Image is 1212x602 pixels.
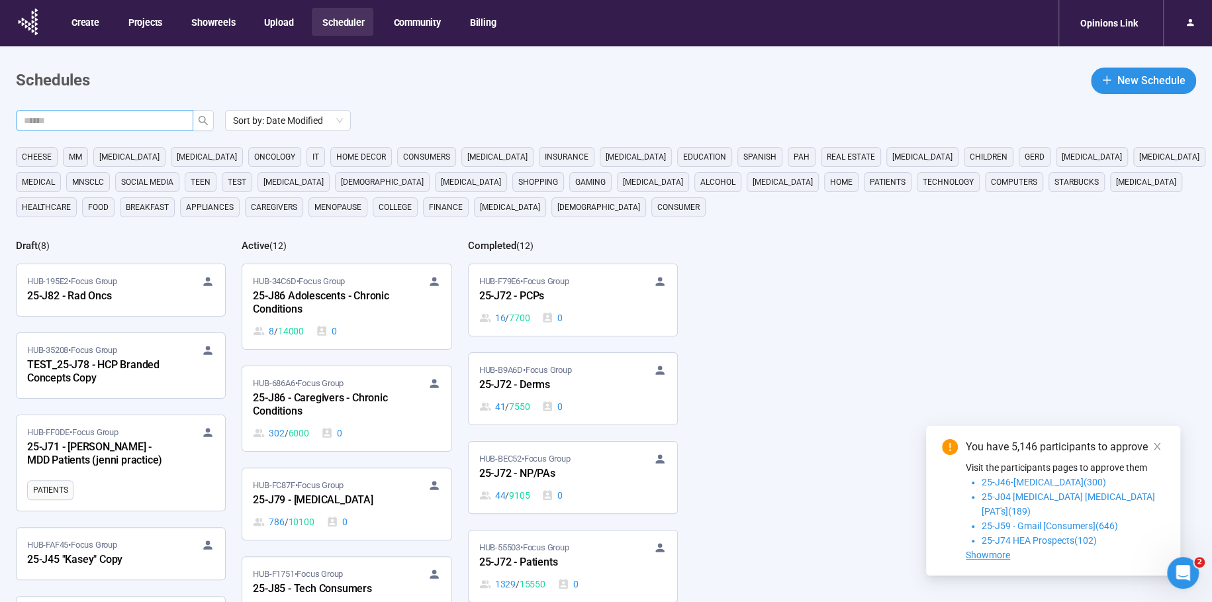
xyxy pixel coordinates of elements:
[479,541,569,554] span: HUB-55503 • Focus Group
[253,275,345,288] span: HUB-34C6D • Focus Group
[982,521,1118,531] span: 25-J59 - Gmail [Consumers](646)
[253,426,308,440] div: 302
[1152,442,1162,451] span: close
[69,150,82,164] span: MM
[827,150,875,164] span: real estate
[312,150,319,164] span: it
[557,201,640,214] span: [DEMOGRAPHIC_DATA]
[459,8,506,36] button: Billing
[289,426,309,440] span: 6000
[557,577,579,591] div: 0
[314,201,361,214] span: menopause
[17,333,225,398] a: HUB-35208•Focus GroupTEST_25-J78 - HCP Branded Concepts Copy
[518,176,558,189] span: shopping
[253,479,344,492] span: HUB-FC87F • Focus Group
[479,377,625,394] div: 25-J72 - Derms
[253,568,343,581] span: HUB-F1751 • Focus Group
[22,201,71,214] span: healthcare
[520,577,545,591] span: 15550
[191,176,210,189] span: Teen
[99,150,160,164] span: [MEDICAL_DATA]
[263,176,324,189] span: [MEDICAL_DATA]
[1116,176,1176,189] span: [MEDICAL_DATA]
[242,264,451,349] a: HUB-34C6D•Focus Group25-J86 Adolescents - Chronic Conditions8 / 140000
[88,201,109,214] span: Food
[743,150,776,164] span: Spanish
[541,488,563,503] div: 0
[1167,557,1199,589] iframe: Intercom live chat
[118,8,171,36] button: Projects
[269,240,287,251] span: ( 12 )
[33,483,68,497] span: Patients
[321,426,342,440] div: 0
[242,468,451,540] a: HUB-FC87F•Focus Group25-J79 - [MEDICAL_DATA]786 / 101000
[285,515,289,529] span: /
[509,399,530,414] span: 7550
[198,115,209,126] span: search
[27,288,173,305] div: 25-J82 - Rad Oncs
[892,150,953,164] span: [MEDICAL_DATA]
[479,311,530,325] div: 16
[606,150,666,164] span: [MEDICAL_DATA]
[683,150,726,164] span: education
[479,577,545,591] div: 1329
[274,324,278,338] span: /
[61,8,109,36] button: Create
[289,515,314,529] span: 10100
[700,176,735,189] span: alcohol
[22,150,52,164] span: cheese
[251,201,297,214] span: caregivers
[966,439,1164,455] div: You have 5,146 participants to approve
[379,201,412,214] span: college
[509,488,530,503] span: 9105
[17,264,225,316] a: HUB-195E2•Focus Group25-J82 - Rad Oncs
[126,201,169,214] span: breakfast
[509,311,530,325] span: 7700
[253,581,398,598] div: 25-J85 - Tech Consumers
[121,176,173,189] span: social media
[545,150,588,164] span: Insurance
[982,477,1106,487] span: 25-J46-[MEDICAL_DATA](300)
[467,150,528,164] span: [MEDICAL_DATA]
[541,311,563,325] div: 0
[970,150,1007,164] span: children
[254,150,295,164] span: oncology
[469,442,677,513] a: HUB-BEC52•Focus Group25-J72 - NP/PAs44 / 91050
[17,528,225,579] a: HUB-FAF45•Focus Group25-J45 "Kasey" Copy
[336,150,386,164] span: home decor
[341,176,424,189] span: [DEMOGRAPHIC_DATA]
[383,8,449,36] button: Community
[982,535,1097,546] span: 25-J74 HEA Prospects(102)
[22,176,55,189] span: medical
[278,324,304,338] span: 14000
[177,150,237,164] span: [MEDICAL_DATA]
[982,491,1155,517] span: 25-J04 [MEDICAL_DATA] [MEDICAL_DATA] [PAT's](189)
[228,176,246,189] span: Test
[27,344,117,357] span: HUB-35208 • Focus Group
[505,399,509,414] span: /
[942,439,958,455] span: exclamation-circle
[27,275,117,288] span: HUB-195E2 • Focus Group
[253,390,398,421] div: 25-J86 - Caregivers - Chronic Conditions
[479,554,625,572] div: 25-J72 - Patients
[923,176,974,189] span: technology
[479,488,530,503] div: 44
[441,176,501,189] span: [MEDICAL_DATA]
[1194,557,1205,568] span: 2
[1091,68,1196,94] button: plusNew Schedule
[326,515,348,529] div: 0
[186,201,234,214] span: appliances
[253,515,314,529] div: 786
[541,399,563,414] div: 0
[27,426,118,439] span: HUB-FF0DE • Focus Group
[468,240,516,252] h2: Completed
[1101,75,1112,85] span: plus
[1139,150,1199,164] span: [MEDICAL_DATA]
[72,176,104,189] span: mnsclc
[193,110,214,131] button: search
[1117,72,1186,89] span: New Schedule
[480,201,540,214] span: [MEDICAL_DATA]
[505,488,509,503] span: /
[16,68,90,93] h1: Schedules
[233,111,343,130] span: Sort by: Date Modified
